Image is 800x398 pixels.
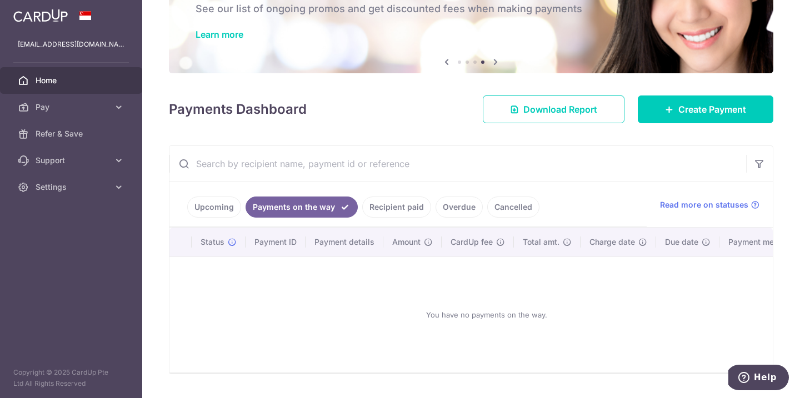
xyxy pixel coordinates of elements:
[523,236,559,248] span: Total amt.
[362,197,431,218] a: Recipient paid
[36,75,109,86] span: Home
[589,236,635,248] span: Charge date
[13,9,68,22] img: CardUp
[665,236,698,248] span: Due date
[451,236,493,248] span: CardUp fee
[246,197,358,218] a: Payments on the way
[638,95,773,123] a: Create Payment
[436,197,483,218] a: Overdue
[36,102,109,113] span: Pay
[523,103,597,116] span: Download Report
[196,29,243,40] a: Learn more
[201,236,224,248] span: Status
[169,99,307,119] h4: Payments Dashboard
[392,236,421,248] span: Amount
[660,199,759,210] a: Read more on statuses
[36,182,109,193] span: Settings
[36,155,109,166] span: Support
[36,128,109,139] span: Refer & Save
[728,365,789,392] iframe: Opens a widget where you can find more information
[183,266,791,364] div: You have no payments on the way.
[246,228,306,256] th: Payment ID
[483,95,624,123] a: Download Report
[196,2,747,16] h6: See our list of ongoing promos and get discounted fees when making payments
[187,197,241,218] a: Upcoming
[678,103,746,116] span: Create Payment
[660,199,748,210] span: Read more on statuses
[487,197,539,218] a: Cancelled
[18,39,124,50] p: [EMAIL_ADDRESS][DOMAIN_NAME]
[306,228,383,256] th: Payment details
[169,146,746,182] input: Search by recipient name, payment id or reference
